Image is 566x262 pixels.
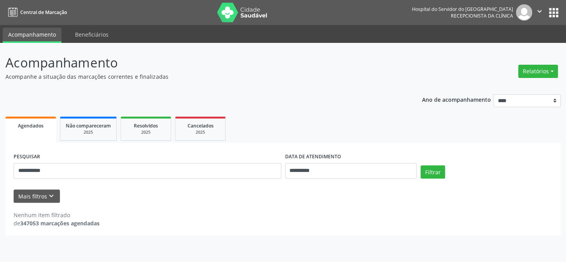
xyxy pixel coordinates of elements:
[14,219,100,227] div: de
[5,73,394,81] p: Acompanhe a situação das marcações correntes e finalizadas
[5,53,394,73] p: Acompanhamento
[547,6,561,19] button: apps
[421,165,445,179] button: Filtrar
[535,7,544,16] i: 
[134,122,158,129] span: Resolvidos
[187,122,214,129] span: Cancelados
[20,220,100,227] strong: 347053 marcações agendadas
[3,28,61,43] a: Acompanhamento
[70,28,114,41] a: Beneficiários
[14,211,100,219] div: Nenhum item filtrado
[516,4,532,21] img: img
[14,151,40,163] label: PESQUISAR
[14,189,60,203] button: Mais filtroskeyboard_arrow_down
[126,129,165,135] div: 2025
[518,65,558,78] button: Relatórios
[66,122,111,129] span: Não compareceram
[422,94,491,104] p: Ano de acompanhamento
[20,9,67,16] span: Central de Marcação
[181,129,220,135] div: 2025
[451,12,513,19] span: Recepcionista da clínica
[412,6,513,12] div: Hospital do Servidor do [GEOGRAPHIC_DATA]
[66,129,111,135] div: 2025
[285,151,341,163] label: DATA DE ATENDIMENTO
[18,122,44,129] span: Agendados
[47,192,56,200] i: keyboard_arrow_down
[532,4,547,21] button: 
[5,6,67,19] a: Central de Marcação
